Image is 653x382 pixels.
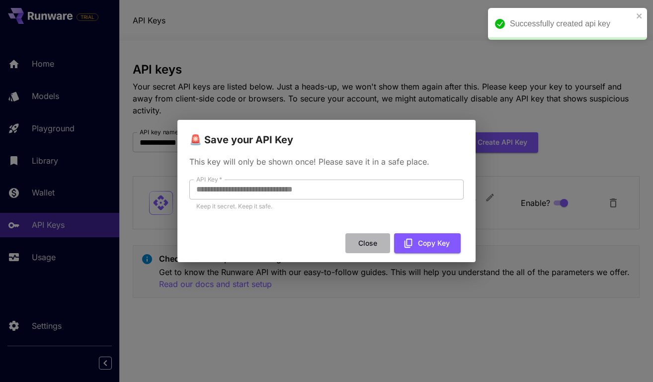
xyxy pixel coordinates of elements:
[394,233,461,254] button: Copy Key
[196,201,457,211] p: Keep it secret. Keep it safe.
[345,233,390,254] button: Close
[636,12,643,20] button: close
[510,18,633,30] div: Successfully created api key
[189,156,464,168] p: This key will only be shown once! Please save it in a safe place.
[177,120,476,148] h2: 🚨 Save your API Key
[196,175,222,184] label: API Key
